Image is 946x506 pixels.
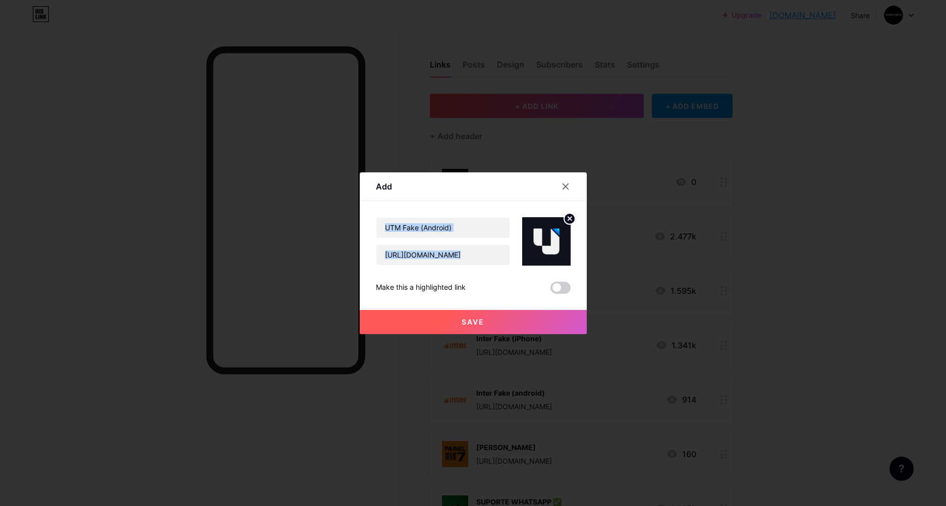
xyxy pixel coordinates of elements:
input: URL [376,245,510,265]
div: Make this a highlighted link [376,282,466,294]
img: link_thumbnail [522,217,571,266]
div: Add [376,180,392,193]
button: Save [360,310,587,334]
span: Save [462,318,484,326]
input: Title [376,218,510,238]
